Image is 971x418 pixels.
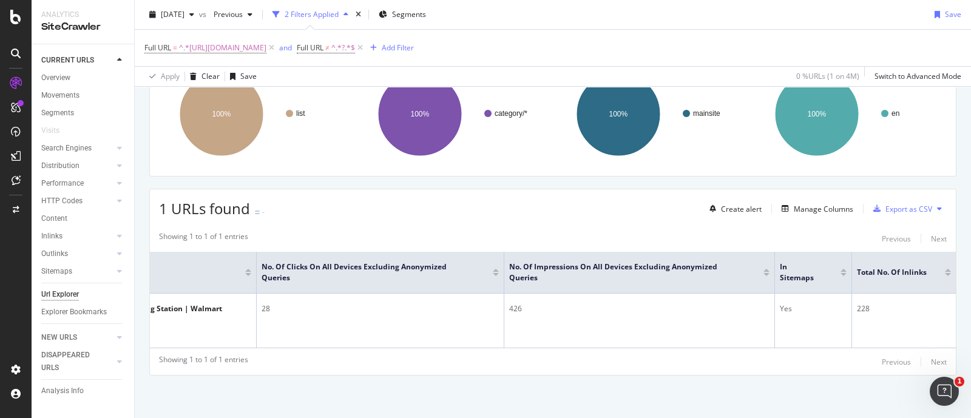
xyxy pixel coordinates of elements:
svg: A chart. [556,61,745,167]
span: Full URL [297,42,323,53]
div: 28 [262,303,499,314]
div: Url Explorer [41,288,79,301]
a: Distribution [41,160,113,172]
button: [DATE] [144,5,199,24]
span: In Sitemaps [780,261,822,283]
button: Add Filter [365,41,414,55]
div: Analytics [41,10,124,20]
div: Search Engines [41,142,92,155]
div: Apply [161,71,180,81]
button: Create alert [705,199,762,218]
button: Clear [185,67,220,86]
div: Switch to Advanced Mode [875,71,961,81]
div: Sitemaps [41,265,72,278]
button: Manage Columns [777,201,853,216]
button: Next [931,231,947,246]
div: Save [945,9,961,19]
span: = [173,42,177,53]
div: Overview [41,72,70,84]
button: Previous [882,231,911,246]
div: DISAPPEARED URLS [41,349,103,374]
text: en [891,109,899,118]
div: HTTP Codes [41,195,83,207]
div: Create alert [721,204,762,214]
div: 228 [857,303,951,314]
a: Content [41,212,126,225]
svg: A chart. [357,61,547,167]
span: Segments [392,9,426,19]
text: 100% [609,110,628,118]
div: Manage Columns [794,204,853,214]
span: Previous [209,9,243,19]
div: Previous [882,357,911,367]
a: Analysis Info [41,385,126,397]
text: mainsite [693,109,720,118]
button: Previous [882,354,911,369]
a: HTTP Codes [41,195,113,207]
iframe: Intercom live chat [930,377,959,406]
div: Performance [41,177,84,190]
text: 100% [411,110,430,118]
a: Overview [41,72,126,84]
div: Showing 1 to 1 of 1 entries [159,231,248,246]
span: 1 [955,377,964,386]
a: DISAPPEARED URLS [41,349,113,374]
button: Previous [209,5,257,24]
button: Segments [374,5,431,24]
div: 0 % URLs ( 1 on 4M ) [796,71,859,81]
span: ≠ [325,42,330,53]
div: Analysis Info [41,385,84,397]
span: 2025 Aug. 8th [161,9,184,19]
button: and [279,42,292,53]
button: Save [225,67,257,86]
button: Next [931,354,947,369]
a: Inlinks [41,230,113,243]
div: Movements [41,89,80,102]
div: iPad Stands & iPad Docking Station | Walmart [GEOGRAPHIC_DATA] [55,303,251,325]
button: Save [930,5,961,24]
span: ^.*[URL][DOMAIN_NAME] [179,39,266,56]
div: - [262,207,265,217]
button: 2 Filters Applied [268,5,353,24]
span: Full URL [144,42,171,53]
div: Add Filter [382,42,414,53]
div: Yes [780,303,847,314]
a: Segments [41,107,126,120]
a: Visits [41,124,72,137]
div: Next [931,234,947,244]
a: Movements [41,89,126,102]
div: 2 Filters Applied [285,9,339,19]
div: Explorer Bookmarks [41,306,107,319]
div: Visits [41,124,59,137]
a: Search Engines [41,142,113,155]
div: times [353,8,364,21]
div: Showing 1 to 1 of 1 entries [159,354,248,369]
span: vs [199,9,209,19]
div: 426 [509,303,770,314]
button: Switch to Advanced Mode [870,67,961,86]
div: Save [240,71,257,81]
a: Performance [41,177,113,190]
a: Explorer Bookmarks [41,306,126,319]
div: Inlinks [41,230,63,243]
div: Distribution [41,160,80,172]
span: Total No. of Inlinks [857,267,927,278]
div: Previous [882,234,911,244]
div: Clear [201,71,220,81]
text: list [296,109,305,118]
div: Export as CSV [885,204,932,214]
button: Apply [144,67,180,86]
text: 100% [808,110,827,118]
div: CURRENT URLS [41,54,94,67]
span: No. of Impressions On All Devices excluding anonymized queries [509,261,745,283]
text: category/* [495,109,527,118]
svg: A chart. [159,61,348,167]
span: No. of Clicks On All Devices excluding anonymized queries [262,261,475,283]
svg: A chart. [754,61,944,167]
a: Url Explorer [41,288,126,301]
a: NEW URLS [41,331,113,344]
a: CURRENT URLS [41,54,113,67]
